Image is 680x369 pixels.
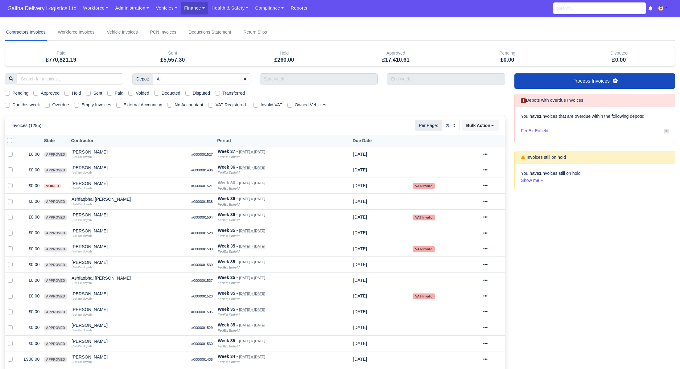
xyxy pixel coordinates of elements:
small: (Self-Employed) [72,219,92,222]
div: [PERSON_NAME] [72,229,186,233]
div: [PERSON_NAME] [72,166,186,170]
td: £0.00 [18,241,42,256]
small: VAT-Invalid [413,215,435,220]
small: (Self-Employed) [72,345,92,348]
h5: £770,821.19 [10,57,112,63]
span: 1 month from now [353,152,367,157]
label: Approved [41,90,60,97]
span: 1 month from now [353,325,367,330]
strong: Week 35 - [218,338,238,343]
span: 1 month from now [353,341,367,346]
div: Paid [5,47,117,66]
strong: Week 36 - [218,180,238,185]
td: £0.00 [18,194,42,209]
i: FedEx Enfield [218,313,240,317]
input: Search... [553,2,646,14]
div: [PERSON_NAME] [72,244,186,249]
strong: Week 35 - [218,259,238,264]
a: Finance [181,2,208,14]
i: FedEx Enfield [218,250,240,253]
div: Approved [344,50,447,57]
label: Empty Invoices [81,101,111,109]
span: 1 month from now [353,167,367,172]
strong: 1 [539,114,542,119]
h6: Invoices still on hold [521,155,566,160]
h5: £17,410.61 [344,57,447,63]
span: approved [44,199,67,204]
i: FedEx Enfield [218,218,240,222]
small: [DATE] » [DATE] [239,213,265,217]
div: Ashfaqbhai [PERSON_NAME] [72,276,186,280]
span: 1 [664,129,669,133]
i: FedEx Enfield [218,297,240,301]
th: State [42,135,69,146]
label: Overdue [52,101,69,109]
small: VAT-Invalid [413,246,435,252]
small: [DATE] » [DATE] [239,260,265,264]
div: [PERSON_NAME] [72,260,186,264]
small: (Self-Employed) [72,155,92,158]
i: FedEx Enfield [218,234,240,238]
h5: £260.00 [233,57,336,63]
small: (Self-Employed) [72,266,92,269]
a: Reports [287,2,311,14]
span: approved [44,278,67,283]
a: FedEx Enfield 1 [521,125,669,137]
i: FedEx Enfield [218,203,240,206]
label: Hold [72,90,81,97]
i: FedEx Enfield [218,155,240,159]
div: Ashfaqbhai [PERSON_NAME] [72,197,186,201]
div: Approved [340,47,451,66]
label: Due this week [12,101,40,109]
strong: Week 35 - [218,322,238,327]
small: #0000001529 [191,326,213,330]
h5: £5,557.30 [122,57,224,63]
strong: Week 34 - [218,354,238,359]
small: [DATE] » [DATE] [239,339,265,343]
small: (Self-Employed) [72,250,92,253]
label: Transferred [222,90,245,97]
small: #0000001438 [191,358,213,361]
small: #0000001503 [191,247,213,251]
label: No Accountant [175,101,203,109]
h6: Invoices (1295) [11,123,41,128]
div: [PERSON_NAME] [72,292,186,296]
small: #0000001539 [191,263,213,267]
a: Process Invoices [514,73,675,89]
small: [DATE] » [DATE] [239,181,265,185]
span: Saliha Delivery Logistics Ltd [5,2,80,14]
span: 1 month from now [353,199,367,204]
div: [PERSON_NAME] [72,181,186,186]
a: Return Slips [242,24,268,41]
td: £0.00 [18,225,42,241]
span: 1 month from now [353,293,367,298]
span: FedEx Enfield [521,127,548,134]
td: £0.00 [18,146,42,162]
strong: 1 [539,171,542,176]
a: Deductions Statement [188,24,233,41]
td: £0.00 [18,320,42,335]
span: 1 month from now [353,246,367,251]
small: #0000001504 [191,215,213,219]
td: £0.00 [18,335,42,351]
div: [PERSON_NAME] [72,307,186,312]
small: #0000001486 [191,168,213,172]
span: approved [44,310,67,314]
span: 3 weeks from now [353,357,367,362]
a: Contractors Invoices [5,24,47,41]
i: FedEx Enfield [218,171,240,174]
div: [PERSON_NAME] [72,355,186,359]
small: [DATE] » [DATE] [239,150,265,154]
button: Bulk Action [462,120,499,131]
div: Paid [10,50,112,57]
small: [DATE] » [DATE] [239,244,265,248]
input: Start week... [260,73,378,84]
a: Workforce [80,2,112,14]
div: Disputed [563,47,675,66]
small: #0000001537 [191,279,213,282]
small: (Self-Employed) [72,234,92,237]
